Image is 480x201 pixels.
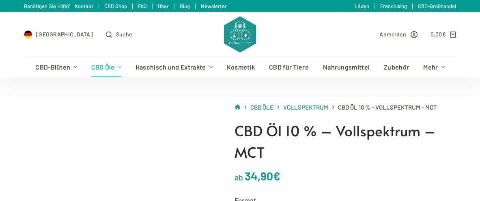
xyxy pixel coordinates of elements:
[338,102,437,112] span: CBD Öl 10 % - Vollspektrum - MCT
[250,102,273,112] a: CBD Öle
[116,30,133,39] span: Suche
[138,3,147,9] a: FAQ
[430,31,446,38] bdi: 0,00
[379,30,406,39] span: Anmelden
[28,57,84,77] a: CBD-Blüten
[24,30,93,39] a: Select Country
[235,172,243,182] span: ab
[220,57,262,77] a: Kosmetik
[28,57,452,77] nav: Header-Menü
[24,3,93,9] a: Benötigen Sie Hilfe? Kontakt
[442,31,446,38] span: €
[180,3,190,9] a: Blog
[235,120,456,163] h1: CBD Öl 10 % – Vollspektrum – MCT
[106,30,132,39] button: Open search form
[158,3,169,9] a: Über
[316,57,377,77] a: Nahrungsmittel
[36,30,93,39] span: [GEOGRAPHIC_DATA]
[377,57,416,77] a: Zubehör
[24,30,32,38] img: DE Flag
[250,104,273,111] span: CBD Öle
[128,57,220,77] a: Haschisch und Extrakte
[380,3,407,9] a: Franchising
[283,102,328,112] a: Vollspektrum
[379,30,417,39] a: Anmelden
[201,3,227,9] a: Newsletter
[355,3,369,9] a: Läden
[262,57,316,77] a: CBD für Tiere
[273,169,280,183] span: €
[418,3,456,9] a: CBD-Großhandel
[430,30,456,39] a: Shopping cart
[104,3,127,9] a: CBD Shop
[224,16,256,53] img: CBD Alchemy
[245,169,280,183] bdi: 34,90
[84,57,128,77] a: CBD Öle
[283,104,328,111] span: Vollspektrum
[416,57,452,77] a: Mehr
